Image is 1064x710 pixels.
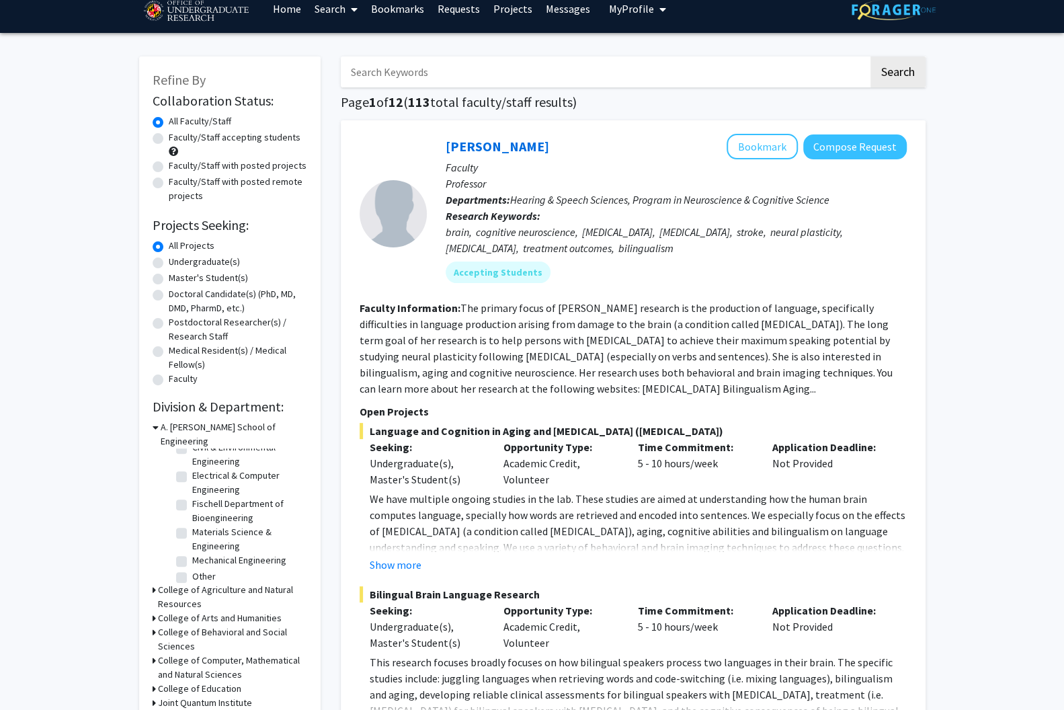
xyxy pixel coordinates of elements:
label: Materials Science & Engineering [192,525,304,553]
h3: College of Arts and Humanities [158,611,282,625]
h3: Joint Quantum Institute [158,696,252,710]
label: Doctoral Candidate(s) (PhD, MD, DMD, PharmD, etc.) [169,287,307,315]
label: Undergraduate(s) [169,255,240,269]
p: Faculty [446,159,907,175]
button: Compose Request to Yasmeen Faroqi-Shah [803,134,907,159]
label: Medical Resident(s) / Medical Fellow(s) [169,344,307,372]
p: Time Commitment: [638,602,752,619]
label: Civil & Environmental Engineering [192,440,304,469]
button: Show more [370,557,421,573]
label: Faculty/Staff with posted remote projects [169,175,307,203]
span: 12 [388,93,403,110]
span: My Profile [609,2,654,15]
b: Departments: [446,193,510,206]
h3: College of Education [158,682,241,696]
div: Academic Credit, Volunteer [493,439,628,487]
h2: Collaboration Status: [153,93,307,109]
p: Application Deadline: [772,602,887,619]
p: Time Commitment: [638,439,752,455]
div: Academic Credit, Volunteer [493,602,628,651]
p: Seeking: [370,439,484,455]
iframe: Chat [10,649,57,700]
span: 113 [408,93,430,110]
label: Master's Student(s) [169,271,248,285]
label: Mechanical Engineering [192,553,286,567]
b: Faculty Information: [360,301,460,315]
span: Language and Cognition in Aging and [MEDICAL_DATA] ([MEDICAL_DATA]) [360,423,907,439]
h2: Division & Department: [153,399,307,415]
fg-read-more: The primary focus of [PERSON_NAME] research is the production of language, specifically difficult... [360,301,893,395]
h3: College of Behavioral and Social Sciences [158,625,307,654]
label: Other [192,569,216,584]
div: 5 - 10 hours/week [628,602,762,651]
h3: A. [PERSON_NAME] School of Engineering [161,420,307,448]
label: All Projects [169,239,214,253]
p: Seeking: [370,602,484,619]
span: Refine By [153,71,206,88]
div: Undergraduate(s), Master's Student(s) [370,619,484,651]
h1: Page of ( total faculty/staff results) [341,94,926,110]
label: All Faculty/Staff [169,114,231,128]
label: Fischell Department of Bioengineering [192,497,304,525]
p: Professor [446,175,907,192]
button: Add Yasmeen Faroqi-Shah to Bookmarks [727,134,798,159]
label: Faculty/Staff accepting students [169,130,300,145]
p: Open Projects [360,403,907,420]
b: Research Keywords: [446,209,540,223]
div: Not Provided [762,439,897,487]
p: Application Deadline: [772,439,887,455]
button: Search [870,56,926,87]
p: Opportunity Type: [503,602,618,619]
label: Faculty [169,372,198,386]
span: Bilingual Brain Language Research [360,586,907,602]
input: Search Keywords [341,56,868,87]
div: brain, cognitive neuroscience, [MEDICAL_DATA], [MEDICAL_DATA], stroke, neural plasticity, [MEDICA... [446,224,907,256]
div: Undergraduate(s), Master's Student(s) [370,455,484,487]
label: Electrical & Computer Engineering [192,469,304,497]
span: 1 [369,93,376,110]
p: We have multiple ongoing studies in the lab. These studies are aimed at understanding how the hum... [370,491,907,555]
p: Opportunity Type: [503,439,618,455]
mat-chip: Accepting Students [446,262,550,283]
h3: College of Computer, Mathematical and Natural Sciences [158,654,307,682]
span: Hearing & Speech Sciences, Program in Neuroscience & Cognitive Science [510,193,829,206]
div: Not Provided [762,602,897,651]
a: [PERSON_NAME] [446,138,549,155]
label: Postdoctoral Researcher(s) / Research Staff [169,315,307,344]
h3: College of Agriculture and Natural Resources [158,583,307,611]
label: Faculty/Staff with posted projects [169,159,306,173]
div: 5 - 10 hours/week [628,439,762,487]
h2: Projects Seeking: [153,217,307,233]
